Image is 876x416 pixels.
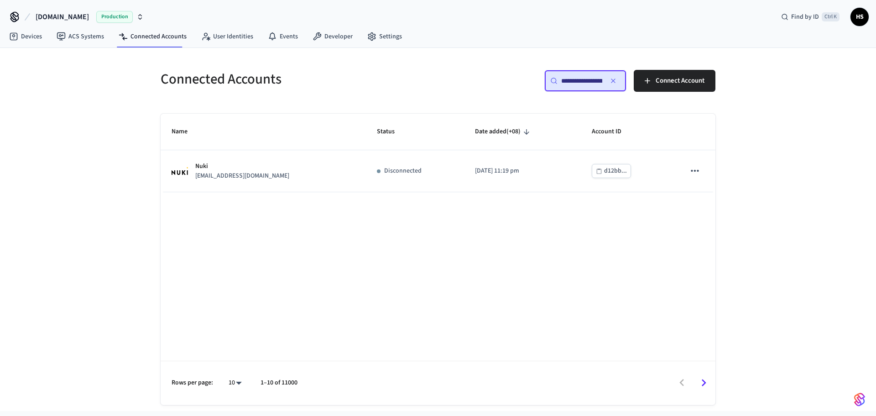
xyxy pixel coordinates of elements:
span: Find by ID [791,12,819,21]
span: Ctrl K [822,12,839,21]
button: Connect Account [634,70,715,92]
div: d12bb... [604,165,627,177]
img: Nuki Logo, Square [172,167,188,174]
table: sticky table [161,114,715,192]
span: Name [172,125,199,139]
button: Go to next page [693,372,714,394]
span: Status [377,125,407,139]
a: Events [261,28,305,45]
p: Nuki [195,162,289,171]
span: Production [96,11,133,23]
a: User Identities [194,28,261,45]
p: [DATE] 11:19 pm [475,166,570,176]
a: Connected Accounts [111,28,194,45]
div: 10 [224,376,246,390]
a: Devices [2,28,49,45]
div: Find by IDCtrl K [774,9,847,25]
p: [EMAIL_ADDRESS][DOMAIN_NAME] [195,171,289,181]
img: SeamLogoGradient.69752ec5.svg [854,392,865,407]
p: Disconnected [384,166,422,176]
span: Connect Account [656,75,704,87]
span: HS [851,9,868,25]
h5: Connected Accounts [161,70,433,89]
span: Account ID [592,125,633,139]
a: ACS Systems [49,28,111,45]
span: [DOMAIN_NAME] [36,11,89,22]
span: Date added(+08) [475,125,532,139]
button: HS [850,8,869,26]
p: Rows per page: [172,378,213,388]
a: Developer [305,28,360,45]
button: d12bb... [592,164,631,178]
p: 1–10 of 11000 [261,378,297,388]
a: Settings [360,28,409,45]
